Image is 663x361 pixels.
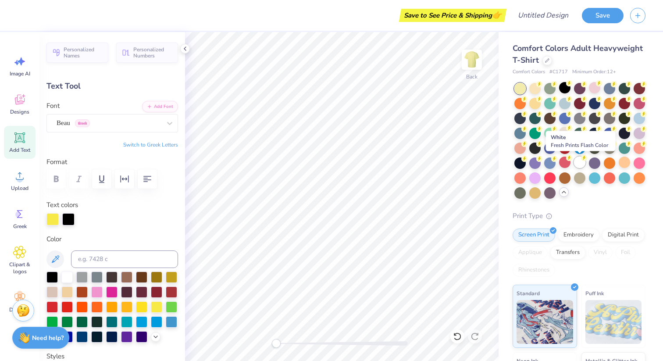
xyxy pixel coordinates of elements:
div: Transfers [550,246,585,259]
span: Comfort Colors Adult Heavyweight T-Shirt [513,43,643,65]
button: Personalized Numbers [116,43,178,63]
button: Personalized Names [46,43,108,63]
div: Accessibility label [272,339,281,348]
div: Digital Print [602,229,645,242]
span: Comfort Colors [513,68,545,76]
span: Designs [10,108,29,115]
div: Save to See Price & Shipping [401,9,504,22]
img: Puff Ink [585,300,642,344]
input: e.g. 7428 c [71,250,178,268]
button: Add Font [142,101,178,112]
span: Clipart & logos [5,261,34,275]
span: 👉 [492,10,502,20]
span: Minimum Order: 12 + [572,68,616,76]
span: # C1717 [549,68,568,76]
img: Back [463,51,481,68]
div: Rhinestones [513,264,555,277]
strong: Need help? [32,334,64,342]
span: Upload [11,185,29,192]
div: Vinyl [588,246,613,259]
div: Text Tool [46,80,178,92]
label: Color [46,234,178,244]
input: Untitled Design [511,7,575,24]
span: Image AI [10,70,30,77]
label: Font [46,101,60,111]
div: Print Type [513,211,645,221]
div: Embroidery [558,229,599,242]
span: Greek [13,223,27,230]
div: Screen Print [513,229,555,242]
div: Foil [615,246,636,259]
button: Switch to Greek Letters [123,141,178,148]
label: Format [46,157,178,167]
span: Personalized Names [64,46,103,59]
span: Personalized Numbers [133,46,173,59]
span: Add Text [9,147,30,154]
div: Back [466,73,478,81]
span: Puff Ink [585,289,604,298]
span: Standard [517,289,540,298]
button: Save [582,8,624,23]
div: White [546,131,616,151]
div: Applique [513,246,548,259]
span: Fresh Prints Flash Color [551,142,608,149]
img: Standard [517,300,573,344]
span: Decorate [9,306,30,313]
label: Text colors [46,200,78,210]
